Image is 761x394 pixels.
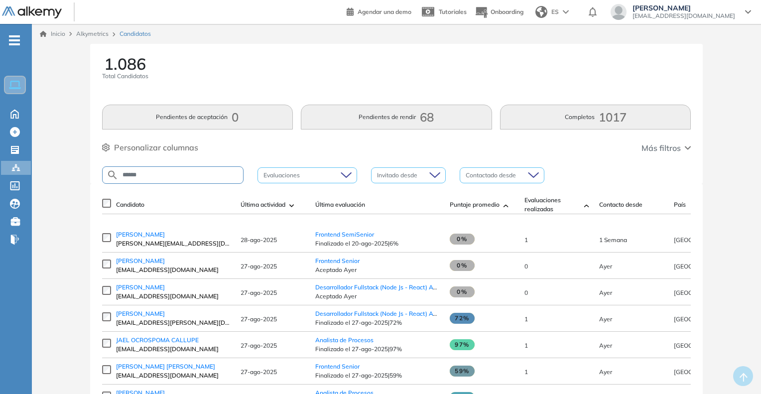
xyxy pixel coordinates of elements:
span: 1 [524,236,528,244]
span: 1 [524,368,528,376]
span: Finalizado el 27-ago-2025 | 97% [315,345,440,354]
span: 28-ago-2025 [241,236,277,244]
span: Personalizar columnas [114,141,198,153]
span: Última evaluación [315,200,365,209]
span: [EMAIL_ADDRESS][DOMAIN_NAME] [116,345,231,354]
span: 27-ago-2025 [241,289,277,296]
span: Candidato [116,200,144,209]
a: Frontend Senior [315,257,360,264]
img: Logo [2,6,62,19]
span: 0% [450,286,475,297]
span: [EMAIL_ADDRESS][PERSON_NAME][DOMAIN_NAME] [116,318,231,327]
img: [missing "en.ARROW_ALT" translation] [289,204,294,207]
a: [PERSON_NAME] [116,230,231,239]
span: 27-ago-2025 [599,368,612,376]
a: [PERSON_NAME] [116,283,231,292]
button: Más filtros [641,142,691,154]
span: [GEOGRAPHIC_DATA] [674,289,736,296]
span: [PERSON_NAME][EMAIL_ADDRESS][DOMAIN_NAME] [116,239,231,248]
a: JAEL OCROSPOMA CALLUPE [116,336,231,345]
span: [PERSON_NAME] [116,231,165,238]
a: [PERSON_NAME] [116,257,231,265]
span: 59% [450,366,475,377]
span: Finalizado el 27-ago-2025 | 59% [315,371,440,380]
span: [PERSON_NAME] [633,4,735,12]
i: - [9,39,20,41]
span: 72% [450,313,475,324]
span: [PERSON_NAME] [116,310,165,317]
span: [PERSON_NAME] [116,283,165,291]
span: 0 [524,263,528,270]
span: 27-ago-2025 [599,289,612,296]
span: [GEOGRAPHIC_DATA] [674,315,736,323]
img: [missing "en.ARROW_ALT" translation] [584,204,589,207]
span: [EMAIL_ADDRESS][DOMAIN_NAME] [116,265,231,274]
span: Evaluaciones realizadas [524,196,580,214]
span: Contacto desde [599,200,642,209]
span: País [674,200,686,209]
span: 27-ago-2025 [599,263,612,270]
span: ES [551,7,559,16]
span: Tutoriales [439,8,467,15]
span: Puntaje promedio [450,200,500,209]
span: 27-ago-2025 [599,315,612,323]
span: 27-ago-2025 [241,368,277,376]
span: Aceptado Ayer [315,292,440,301]
button: Pendientes de rendir68 [301,105,492,130]
span: Finalizado el 27-ago-2025 | 72% [315,318,440,327]
a: Desarrollador Fullstack (Node Js - React) AWS [315,310,443,317]
a: Desarrollador Fullstack (Node Js - React) AWS [315,283,443,291]
span: Alkymetrics [76,30,109,37]
span: 1 [524,342,528,349]
span: 0% [450,234,475,245]
a: Frontend SemiSenior [315,231,374,238]
span: [EMAIL_ADDRESS][DOMAIN_NAME] [633,12,735,20]
span: Candidatos [120,29,151,38]
a: Analista de Procesos [315,336,374,344]
button: Onboarding [475,1,523,23]
span: [GEOGRAPHIC_DATA] [674,263,736,270]
span: 0 [524,289,528,296]
span: [GEOGRAPHIC_DATA] [674,368,736,376]
span: 1.086 [104,56,146,72]
span: 27-ago-2025 [241,315,277,323]
span: 1 [524,315,528,323]
a: Frontend Senior [315,363,360,370]
button: Completos1017 [500,105,691,130]
span: [EMAIL_ADDRESS][DOMAIN_NAME] [116,371,231,380]
span: Agendar una demo [358,8,411,15]
span: [PERSON_NAME] [116,257,165,264]
span: 27-ago-2025 [241,342,277,349]
span: [PERSON_NAME] [PERSON_NAME] [116,363,215,370]
span: Aceptado Ayer [315,265,440,274]
img: [missing "en.ARROW_ALT" translation] [504,204,508,207]
span: Última actividad [241,200,285,209]
span: Onboarding [491,8,523,15]
span: 27-ago-2025 [241,263,277,270]
span: Más filtros [641,142,681,154]
a: [PERSON_NAME] [116,309,231,318]
span: Finalizado el 20-ago-2025 | 6% [315,239,440,248]
img: arrow [563,10,569,14]
img: SEARCH_ALT [107,169,119,181]
span: [GEOGRAPHIC_DATA] [674,236,736,244]
span: [GEOGRAPHIC_DATA] [674,342,736,349]
a: [PERSON_NAME] [PERSON_NAME] [116,362,231,371]
span: [EMAIL_ADDRESS][DOMAIN_NAME] [116,292,231,301]
span: 27-ago-2025 [599,342,612,349]
button: Pendientes de aceptación0 [102,105,293,130]
a: Agendar una demo [347,5,411,17]
img: world [535,6,547,18]
span: 0% [450,260,475,271]
a: Inicio [40,29,65,38]
span: JAEL OCROSPOMA CALLUPE [116,336,199,344]
span: 97% [450,339,475,350]
span: Total Candidatos [102,72,148,81]
span: 20-ago-2025 [599,236,627,244]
